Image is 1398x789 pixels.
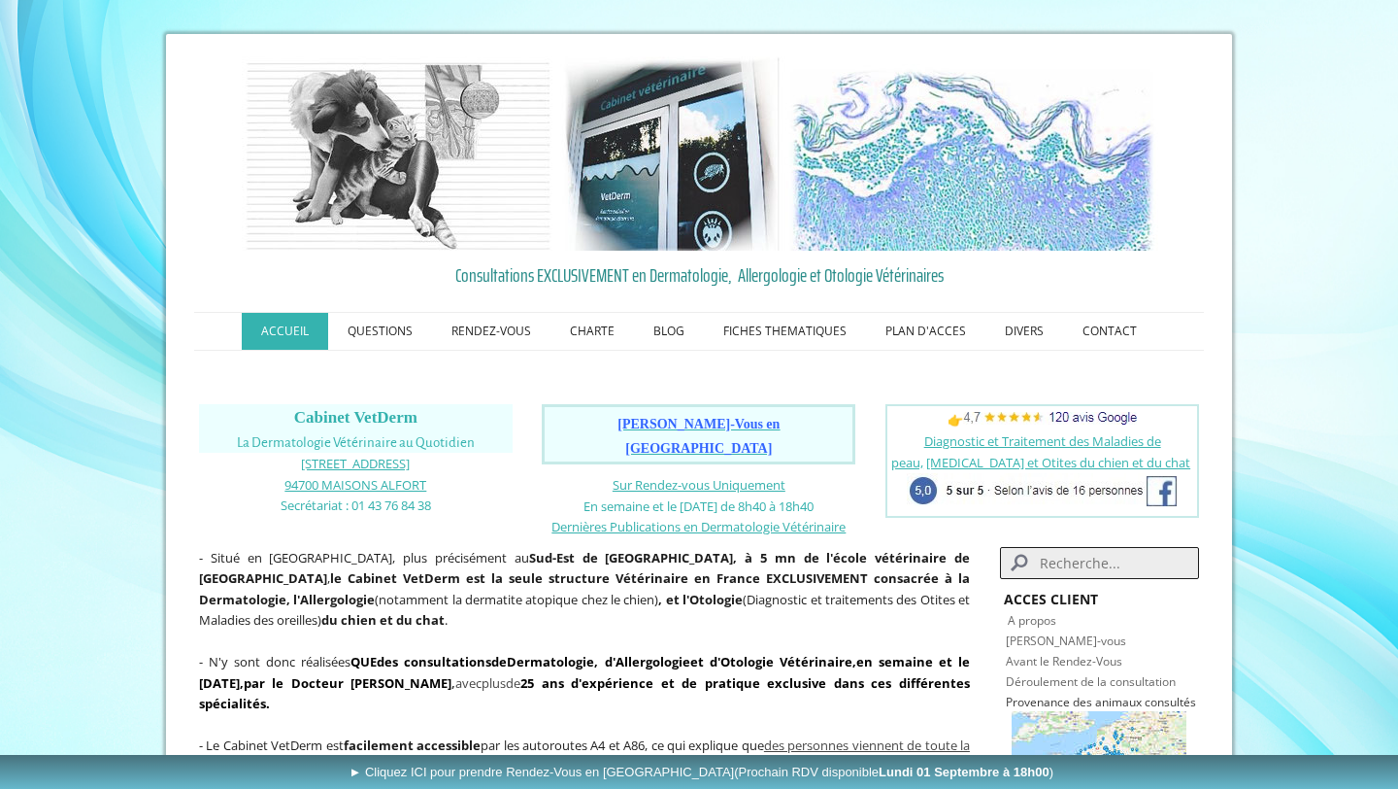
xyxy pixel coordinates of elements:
span: , [240,674,244,692]
a: [PERSON_NAME]-vous [1006,633,1126,649]
input: Search [1000,547,1199,579]
strong: de , d' et d' [404,653,826,670]
a: Allergologie [616,653,690,670]
span: La Dermatologie Vétérinaire au Quotidien [237,435,475,450]
strong: QUE [350,653,377,670]
a: Avant le Rendez-Vous [1006,653,1122,669]
strong: des [377,653,398,670]
span: En semaine et le [DATE] de 8h40 à 18h40 [583,497,814,515]
span: - N'y sont donc réalisées [199,653,970,712]
a: FICHES THEMATIQUES [704,313,866,350]
span: Cabinet VetDerm [294,408,417,427]
b: , [244,674,455,692]
span: plus [482,674,506,692]
a: [STREET_ADDRESS] [301,454,410,472]
b: France EXCLUSIVEMENT consacrée à la Dermatologie, l'Allergologie [199,569,970,608]
a: CHARTE [550,313,634,350]
a: PLAN D'ACCES [866,313,985,350]
a: Dernières Publications en Dermatologie Vétérinaire [551,517,846,535]
strong: du chien et du chat [321,611,445,629]
b: , et l'Otologie [658,591,743,608]
a: QUESTIONS [328,313,432,350]
span: des animaux consultés [1073,694,1196,710]
span: par le Docteur [PERSON_NAME] [244,674,451,692]
a: CONTACT [1063,313,1156,350]
a: aire [827,653,852,670]
a: DIVERS [985,313,1063,350]
span: 94700 MAISONS ALFORT [284,476,426,494]
span: P [1006,694,1013,710]
a: Otologie Vétérin [720,653,827,670]
a: ACCUEIL [242,313,328,350]
a: [MEDICAL_DATA] et Otites du chien et du chat [926,454,1190,471]
a: Diagnostic et Traitement des Maladies de peau, [891,432,1161,471]
a: A propos [1008,612,1056,629]
span: Secrétariat : 01 43 76 84 38 [281,497,431,514]
strong: 25 ans d'expérience et de pratique exclusive dans ces différentes spécialités. [199,674,970,713]
span: (Prochain RDV disponible ) [734,765,1053,779]
strong: accessible [416,737,481,754]
a: Consultations EXCLUSIVEMENT en Dermatologie, Allergologie et Otologie Vétérinaires [199,260,1199,290]
span: 👉 [948,411,1137,429]
a: Déroulement de la consultation [1006,673,1176,690]
strong: le [330,569,342,587]
span: en semaine et le [DATE] [199,653,970,692]
span: [PERSON_NAME]-Vous en [GEOGRAPHIC_DATA] [617,417,780,456]
span: [STREET_ADDRESS] [301,455,410,472]
a: consultations [404,653,491,670]
strong: ACCES CLIENT [1004,590,1098,608]
span: avec de [199,653,970,712]
span: Dernières Publications en Dermatologie Vétérinaire [551,518,846,535]
b: Lundi 01 Septembre à 18h00 [879,765,1049,779]
a: 94700 MAISONS ALFORT [284,475,426,494]
a: [PERSON_NAME]-Vous en [GEOGRAPHIC_DATA] [617,418,780,456]
b: Cabinet VetDerm est la seule structure Vétérinaire en [348,569,711,587]
span: facilement [344,737,414,754]
strong: Sud-Est de [GEOGRAPHIC_DATA], à 5 mn de l'école vétérinaire de [GEOGRAPHIC_DATA] [199,549,970,588]
a: rovenance [1013,694,1070,710]
a: RENDEZ-VOUS [432,313,550,350]
a: Dermatologie [507,653,594,670]
a: Sur Rendez-vous Uniquement [613,476,785,494]
strong: , [852,653,856,670]
a: BLOG [634,313,704,350]
span: - Situé en [GEOGRAPHIC_DATA], plus précisément au , (notamment la dermatite atopique chez le chie... [199,549,970,630]
span: ► Cliquez ICI pour prendre Rendez-Vous en [GEOGRAPHIC_DATA] [349,765,1053,779]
